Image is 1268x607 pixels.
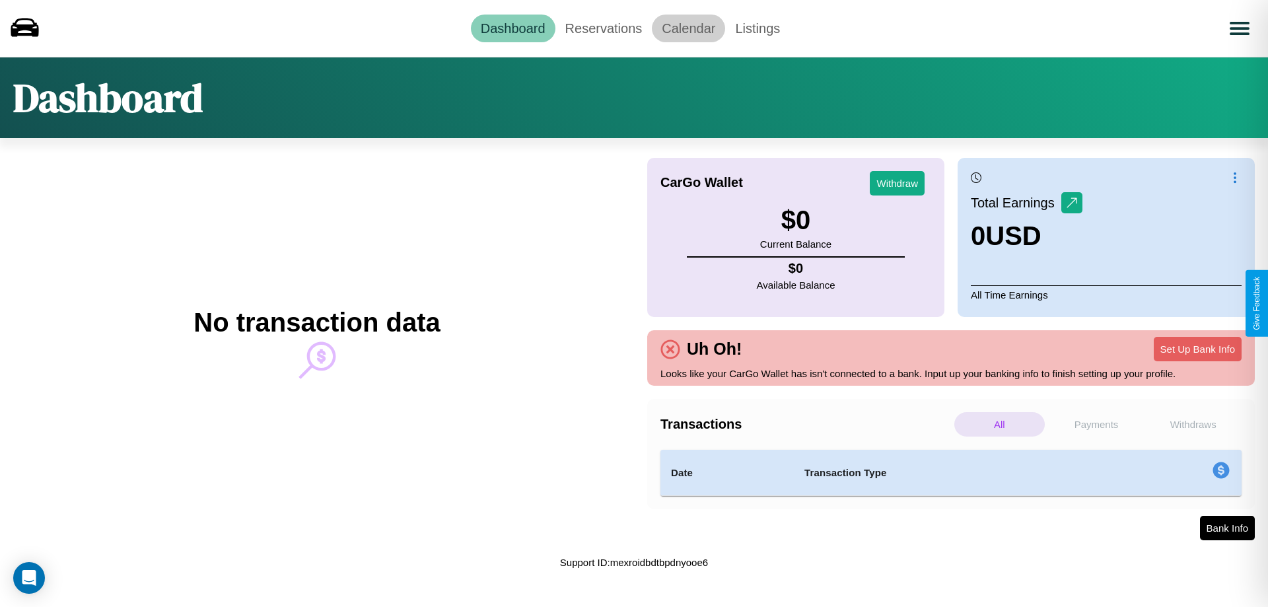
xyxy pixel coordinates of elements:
a: Listings [725,15,790,42]
p: Available Balance [757,276,835,294]
button: Withdraw [870,171,925,196]
button: Bank Info [1200,516,1255,540]
table: simple table [660,450,1242,496]
p: Looks like your CarGo Wallet has isn't connected to a bank. Input up your banking info to finish ... [660,365,1242,382]
div: Give Feedback [1252,277,1261,330]
h4: $ 0 [757,261,835,276]
button: Open menu [1221,10,1258,47]
p: Current Balance [760,235,831,253]
a: Dashboard [471,15,555,42]
div: Open Intercom Messenger [13,562,45,594]
h2: No transaction data [194,308,440,338]
p: Withdraws [1148,412,1238,437]
a: Calendar [652,15,725,42]
h4: Transactions [660,417,951,432]
p: Total Earnings [971,191,1061,215]
p: Support ID: mexroidbdtbpdnyooe6 [560,553,708,571]
p: All Time Earnings [971,285,1242,304]
h4: Uh Oh! [680,339,748,359]
h3: 0 USD [971,221,1082,251]
p: All [954,412,1045,437]
h4: CarGo Wallet [660,175,743,190]
button: Set Up Bank Info [1154,337,1242,361]
h4: Transaction Type [804,465,1104,481]
p: Payments [1051,412,1142,437]
h3: $ 0 [760,205,831,235]
h4: Date [671,465,783,481]
h1: Dashboard [13,71,203,125]
a: Reservations [555,15,652,42]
